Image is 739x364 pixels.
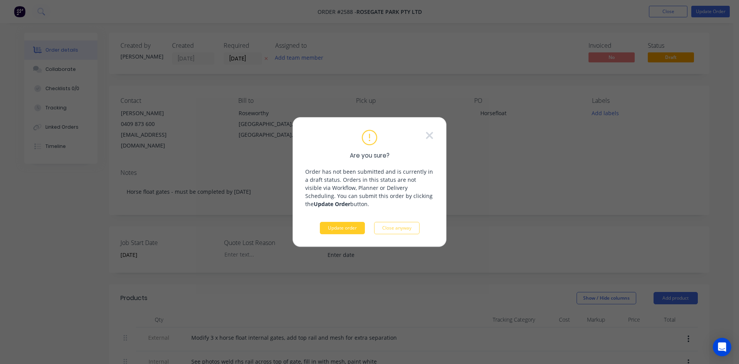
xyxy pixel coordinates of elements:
[713,338,731,356] div: Open Intercom Messenger
[374,222,420,234] button: Close anyway
[350,151,390,160] span: Are you sure?
[305,168,434,208] p: Order has not been submitted and is currently in a draft status. Orders in this status are not vi...
[314,200,350,208] strong: Update Order
[320,222,365,234] button: Update order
